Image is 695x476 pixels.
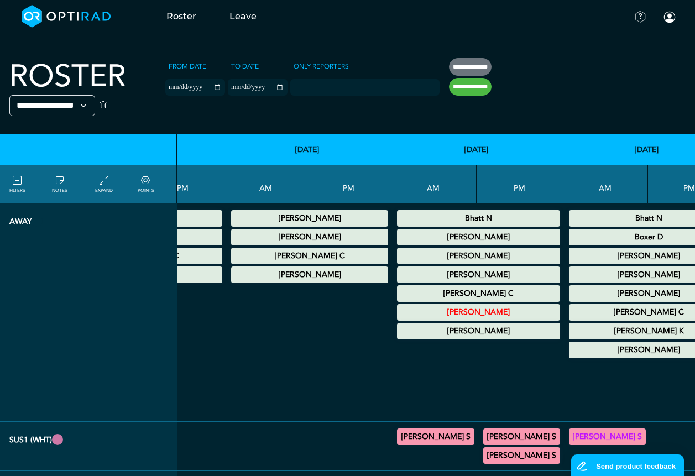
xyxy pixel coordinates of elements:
summary: [PERSON_NAME] [399,249,558,263]
th: AM [224,165,307,203]
a: collapse/expand expected points [138,174,154,194]
div: General US 14:00 - 15:00 [483,428,560,445]
div: BR Symptomatic Clinic 08:30 - 13:00 [569,428,646,445]
th: PM [307,165,390,203]
div: Maternity Leave 00:00 - 23:59 [397,266,560,283]
div: Maternity Leave 00:00 - 23:59 [231,229,388,245]
summary: [PERSON_NAME] [233,212,386,225]
summary: [PERSON_NAME] [399,231,558,244]
summary: [PERSON_NAME] S [485,430,558,443]
div: Annual Leave 00:00 - 23:59 [397,304,560,321]
a: FILTERS [9,174,25,194]
div: Other Leave 00:00 - 23:59 [231,266,388,283]
h2: Roster [9,58,126,95]
summary: [PERSON_NAME] [399,268,558,281]
div: Annual Leave 00:00 - 23:59 [397,229,560,245]
div: Annual Leave 00:00 - 23:59 [231,210,388,227]
summary: [PERSON_NAME] S [571,430,644,443]
summary: [PERSON_NAME] S [485,449,558,462]
label: Only Reporters [290,58,352,75]
a: collapse/expand entries [95,174,113,194]
th: [DATE] [390,134,562,165]
input: null [291,81,347,91]
div: US Breast 15:00 - 16:00 [483,447,560,464]
summary: [PERSON_NAME] [233,268,386,281]
summary: [PERSON_NAME] [233,231,386,244]
th: [DATE] [224,134,390,165]
th: PM [477,165,562,203]
div: Maternity Leave 00:00 - 23:59 [397,285,560,302]
summary: Bhatt N [399,212,558,225]
summary: [PERSON_NAME] [399,306,558,319]
th: AM [390,165,477,203]
label: From date [165,58,210,75]
img: brand-opti-rad-logos-blue-and-white-d2f68631ba2948856bd03f2d395fb146ddc8fb01b4b6e9315ea85fa773367... [22,5,111,28]
summary: [PERSON_NAME] [399,325,558,338]
label: To date [228,58,262,75]
th: AM [562,165,648,203]
div: BR Symptomatic Clinic 08:30 - 13:00 [397,428,474,445]
div: Other Leave 00:00 - 23:59 [397,323,560,339]
div: Maternity Leave 00:00 - 23:59 [231,248,388,264]
a: show/hide notes [52,174,67,194]
div: Annual Leave 00:00 - 23:59 [397,210,560,227]
summary: [PERSON_NAME] C [233,249,386,263]
div: Annual Leave 00:00 - 23:59 [397,248,560,264]
summary: [PERSON_NAME] S [399,430,473,443]
summary: [PERSON_NAME] C [399,287,558,300]
th: PM [142,165,224,203]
